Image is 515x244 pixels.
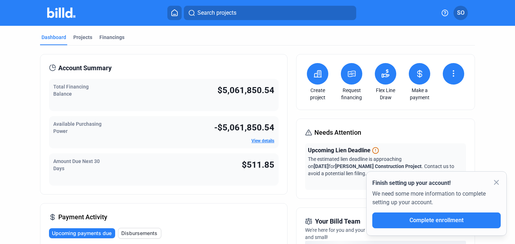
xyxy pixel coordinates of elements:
[53,121,102,134] span: Available Purchasing Power
[118,228,161,239] button: Disbursements
[121,230,157,237] span: Disbursements
[308,146,371,155] span: Upcoming Lien Deadline
[457,9,465,17] span: SO
[47,8,75,18] img: Billd Company Logo
[73,34,92,41] div: Projects
[305,227,460,240] span: We're here for you and your business. Reach out anytime for needs big and small!
[242,160,274,170] span: $511.85
[314,128,361,138] span: Needs Attention
[314,163,329,169] span: [DATE]
[99,34,124,41] div: Financings
[372,187,501,212] div: We need some more information to complete setting up your account.
[53,84,89,97] span: Total Financing Balance
[58,212,107,222] span: Payment Activity
[372,212,501,228] button: Complete enrollment
[372,179,501,187] div: Finish setting up your account!
[58,63,112,73] span: Account Summary
[41,34,66,41] div: Dashboard
[251,138,274,143] a: View details
[373,87,398,101] a: Flex Line Draw
[492,178,501,187] mat-icon: close
[53,158,100,171] span: Amount Due Next 30 Days
[409,217,463,224] span: Complete enrollment
[49,228,115,238] button: Upcoming payments due
[214,123,274,133] span: -$5,061,850.54
[308,156,454,176] span: The estimated lien deadline is approaching on for . Contact us to avoid a potential lien filing.
[407,87,432,101] a: Make a payment
[453,6,468,20] button: SO
[52,230,112,237] span: Upcoming payments due
[197,9,236,17] span: Search projects
[339,87,364,101] a: Request financing
[184,6,356,20] button: Search projects
[315,216,360,226] span: Your Billd Team
[305,87,330,101] a: Create project
[217,85,274,95] span: $5,061,850.54
[335,163,422,169] span: [PERSON_NAME] Construction Project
